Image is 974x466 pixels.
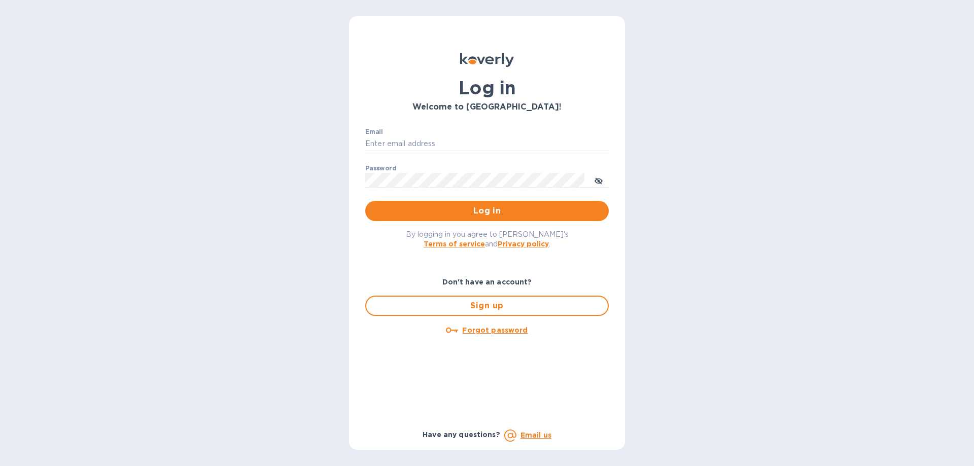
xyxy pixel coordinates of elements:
[365,296,609,316] button: Sign up
[373,205,601,217] span: Log in
[423,431,500,439] b: Have any questions?
[406,230,569,248] span: By logging in you agree to [PERSON_NAME]'s and .
[365,201,609,221] button: Log in
[365,136,609,152] input: Enter email address
[588,170,609,190] button: toggle password visibility
[365,102,609,112] h3: Welcome to [GEOGRAPHIC_DATA]!
[365,77,609,98] h1: Log in
[520,431,551,439] a: Email us
[365,129,383,135] label: Email
[462,326,528,334] u: Forgot password
[424,240,485,248] a: Terms of service
[374,300,600,312] span: Sign up
[365,165,396,171] label: Password
[442,278,532,286] b: Don't have an account?
[498,240,549,248] a: Privacy policy
[460,53,514,67] img: Koverly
